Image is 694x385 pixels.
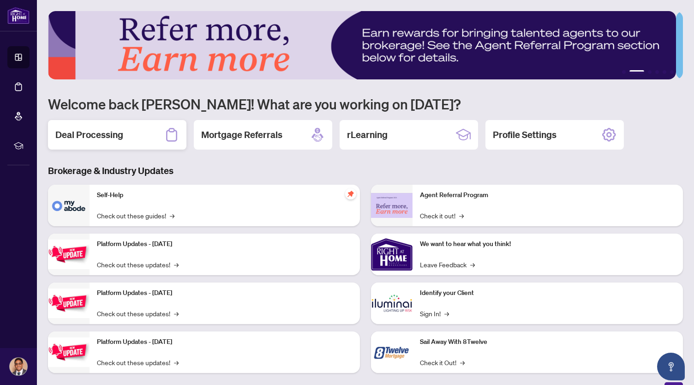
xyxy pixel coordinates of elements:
span: → [470,259,475,270]
a: Check out these updates!→ [97,259,179,270]
img: Platform Updates - June 23, 2025 [48,337,90,367]
span: → [460,357,465,367]
a: Check it out!→ [420,211,464,221]
span: → [170,211,174,221]
img: Agent Referral Program [371,193,413,218]
span: → [459,211,464,221]
a: Check out these guides!→ [97,211,174,221]
a: Check out these updates!→ [97,308,179,319]
img: We want to hear what you think! [371,234,413,275]
img: Identify your Client [371,283,413,324]
a: Check it Out!→ [420,357,465,367]
button: 1 [622,70,626,74]
span: pushpin [345,188,356,199]
img: Sail Away With 8Twelve [371,331,413,373]
h1: Welcome back [PERSON_NAME]! What are you working on [DATE]? [48,95,683,113]
span: → [174,308,179,319]
a: Leave Feedback→ [420,259,475,270]
p: Agent Referral Program [420,190,676,200]
img: Slide 1 [48,11,676,79]
img: Platform Updates - July 8, 2025 [48,289,90,318]
button: 5 [663,70,666,74]
p: Platform Updates - [DATE] [97,239,353,249]
img: Platform Updates - July 21, 2025 [48,240,90,269]
span: → [444,308,449,319]
button: 6 [670,70,674,74]
a: Sign In!→ [420,308,449,319]
img: Self-Help [48,185,90,226]
button: 2 [629,70,644,74]
h3: Brokerage & Industry Updates [48,164,683,177]
button: 3 [648,70,652,74]
p: Sail Away With 8Twelve [420,337,676,347]
p: Platform Updates - [DATE] [97,337,353,347]
span: → [174,357,179,367]
h2: Deal Processing [55,128,123,141]
p: We want to hear what you think! [420,239,676,249]
p: Platform Updates - [DATE] [97,288,353,298]
h2: Mortgage Referrals [201,128,282,141]
span: → [174,259,179,270]
h2: rLearning [347,128,388,141]
p: Identify your Client [420,288,676,298]
h2: Profile Settings [493,128,556,141]
button: Open asap [657,353,685,380]
button: 4 [655,70,659,74]
img: logo [7,7,30,24]
img: Profile Icon [10,358,27,375]
p: Self-Help [97,190,353,200]
a: Check out these updates!→ [97,357,179,367]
